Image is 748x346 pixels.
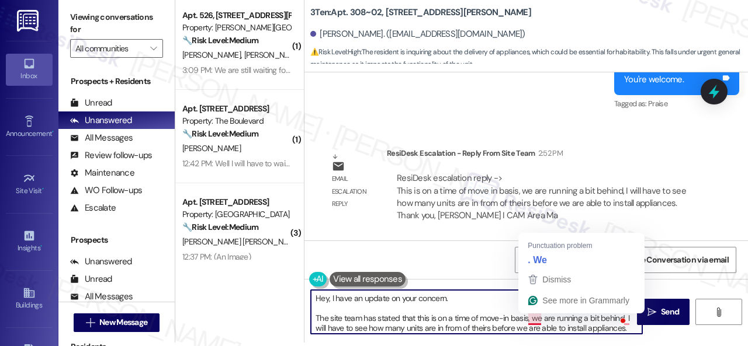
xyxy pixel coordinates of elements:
div: Unanswered [70,256,132,268]
strong: 🔧 Risk Level: Medium [182,35,258,46]
div: Escalate [70,202,116,214]
span: : The resident is inquiring about the delivery of appliances, which could be essential for habita... [310,46,748,71]
div: ResiDesk Escalation - Reply From Site Team [387,147,704,163]
a: Buildings [6,283,53,314]
strong: 🔧 Risk Level: Medium [182,128,258,139]
a: Inbox [6,54,53,85]
div: [PERSON_NAME]. ([EMAIL_ADDRESS][DOMAIN_NAME]) [310,28,525,40]
div: Tagged as: [614,95,739,112]
button: Share Conversation via email [617,247,736,273]
i:  [714,307,723,317]
span: • [42,185,44,193]
i:  [86,318,95,327]
div: Unread [70,97,112,109]
div: Unread [70,273,112,285]
div: Email escalation reply [332,173,378,210]
div: Review follow-ups [70,149,152,162]
div: WO Follow-ups [70,184,142,197]
span: [PERSON_NAME] [244,50,303,60]
div: 12:42 PM: Well I will have to wait and see as the birds are random but what I can see of the flas... [182,158,612,169]
span: • [40,242,42,250]
div: 3:09 PM: We are still waiting for a new microwave but everything else has been completed and we r... [182,65,726,75]
div: You're welcome. [624,74,684,86]
span: [PERSON_NAME] [182,50,244,60]
span: New Message [99,316,147,328]
label: Viewing conversations for [70,8,163,39]
a: Site Visit • [6,169,53,200]
button: Send [637,299,690,325]
div: Unanswered [70,114,132,127]
div: Apt. [STREET_ADDRESS] [182,196,290,208]
span: Send [661,306,679,318]
b: 3Ten: Apt. 308~02, [STREET_ADDRESS][PERSON_NAME] [310,6,531,19]
strong: 🔧 Risk Level: Medium [182,222,258,232]
i:  [150,44,157,53]
div: 12:37 PM: (An Image) [182,251,251,262]
div: Property: The Boulevard [182,115,290,127]
span: Share Conversation via email [625,254,729,266]
div: Apt. [STREET_ADDRESS] [182,103,290,115]
button: Get Conversation Link [515,247,611,273]
div: Prospects [58,234,175,246]
div: Property: [PERSON_NAME][GEOGRAPHIC_DATA] [182,22,290,34]
div: 2:52 PM [535,147,563,159]
div: All Messages [70,291,133,303]
span: • [52,128,54,136]
img: ResiDesk Logo [17,10,41,32]
span: [PERSON_NAME] [182,143,241,153]
div: ResiDesk escalation reply -> This is on a time of move in basis, we are running a bit behind, I w... [397,172,686,221]
button: New Message [74,313,160,332]
span: Praise [648,99,667,109]
div: Maintenance [70,167,134,179]
input: All communities [75,39,144,58]
span: [PERSON_NAME] [PERSON_NAME] [182,236,301,247]
div: Apt. 526, [STREET_ADDRESS][PERSON_NAME] [182,9,290,22]
strong: ⚠️ Risk Level: High [310,47,361,57]
a: Insights • [6,226,53,257]
div: Property: [GEOGRAPHIC_DATA] [182,208,290,221]
div: All Messages [70,132,133,144]
i:  [647,307,656,317]
div: Prospects + Residents [58,75,175,88]
textarea: To enrich screen reader interactions, please activate Accessibility in Grammarly extension settings [311,290,642,334]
